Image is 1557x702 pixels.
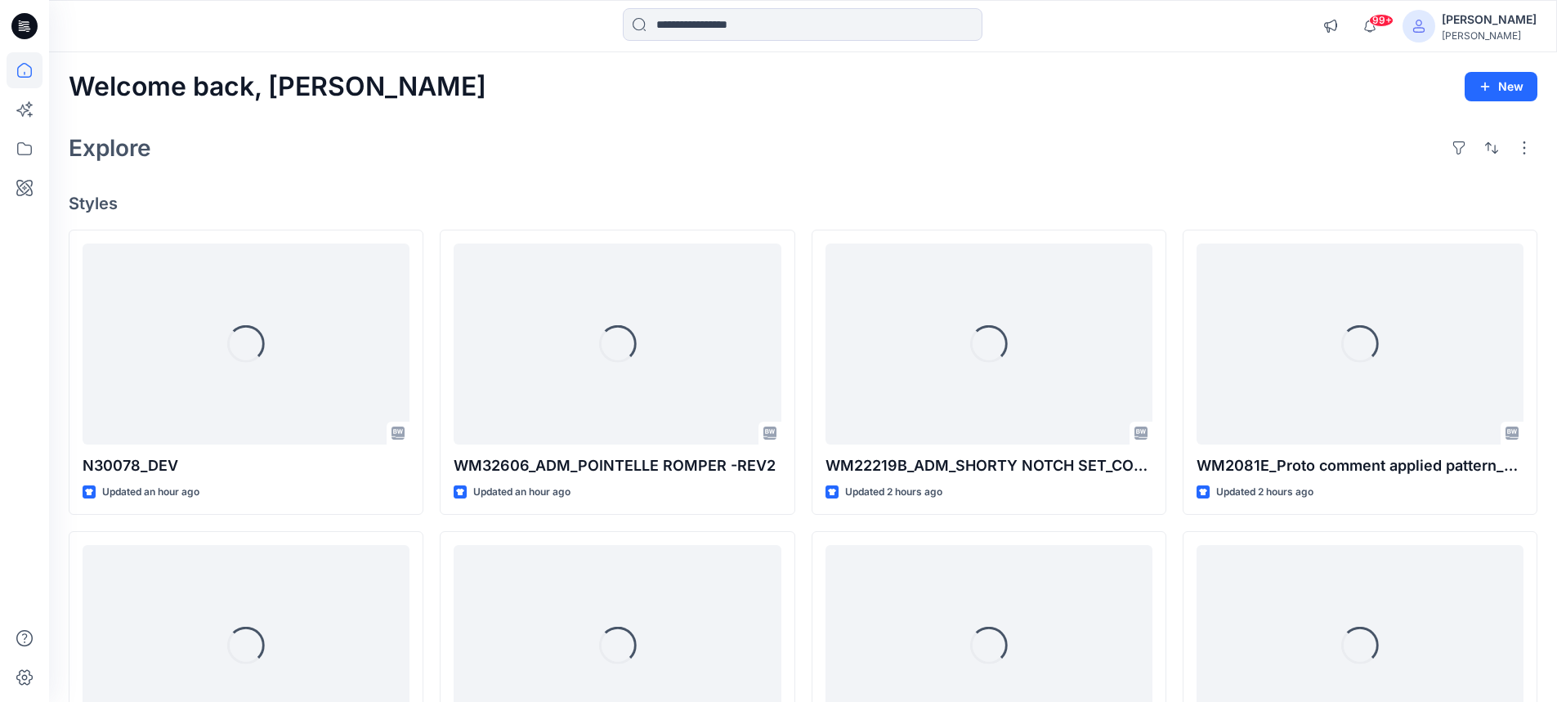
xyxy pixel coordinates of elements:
[473,484,570,501] p: Updated an hour ago
[1412,20,1425,33] svg: avatar
[1442,10,1537,29] div: [PERSON_NAME]
[1442,29,1537,42] div: [PERSON_NAME]
[83,454,409,477] p: N30078_DEV
[825,454,1152,477] p: WM22219B_ADM_SHORTY NOTCH SET_COLORWAY_REV2
[69,72,486,102] h2: Welcome back, [PERSON_NAME]
[845,484,942,501] p: Updated 2 hours ago
[1216,484,1313,501] p: Updated 2 hours ago
[102,484,199,501] p: Updated an hour ago
[69,135,151,161] h2: Explore
[69,194,1537,213] h4: Styles
[1197,454,1523,477] p: WM2081E_Proto comment applied pattern_REV2
[1369,14,1394,27] span: 99+
[454,454,781,477] p: WM32606_ADM_POINTELLE ROMPER -REV2
[1465,72,1537,101] button: New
